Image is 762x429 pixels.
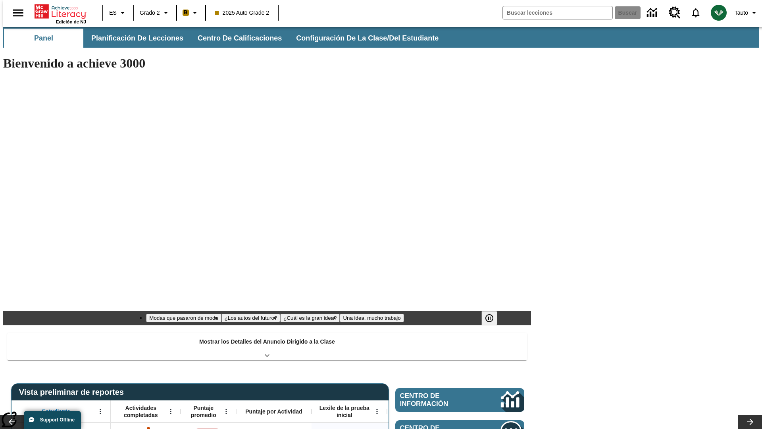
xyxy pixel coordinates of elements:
span: Support Offline [40,417,75,423]
span: ES [109,9,117,17]
span: Estudiante [42,408,71,415]
a: Portada [35,4,86,19]
div: Subbarra de navegación [3,27,759,48]
button: Carrusel de lecciones, seguir [738,415,762,429]
span: Edición de NJ [56,19,86,24]
span: Configuración de la clase/del estudiante [296,34,439,43]
button: Abrir menú [371,406,383,417]
a: Notificaciones [685,2,706,23]
span: Grado 2 [140,9,160,17]
span: Puntaje promedio [185,404,223,419]
h1: Bienvenido a achieve 3000 [3,56,531,71]
span: Puntaje por Actividad [245,408,302,415]
img: avatar image [711,5,727,21]
div: Mostrar los Detalles del Anuncio Dirigido a la Clase [7,333,527,360]
button: Configuración de la clase/del estudiante [290,29,445,48]
button: Abrir menú [220,406,232,417]
button: Abrir menú [94,406,106,417]
span: 2025 Auto Grade 2 [215,9,269,17]
span: Planificación de lecciones [91,34,183,43]
button: Planificación de lecciones [85,29,190,48]
button: Centro de calificaciones [191,29,288,48]
body: Máximo 600 caracteres Presiona Escape para desactivar la barra de herramientas Presiona Alt + F10... [3,6,116,14]
p: Mostrar los Detalles del Anuncio Dirigido a la Clase [199,338,335,346]
button: Abrir menú [165,406,177,417]
div: Pausar [481,311,505,325]
button: Diapositiva 2 ¿Los autos del futuro? [221,314,281,322]
a: Centro de recursos, Se abrirá en una pestaña nueva. [664,2,685,23]
span: Centro de calificaciones [198,34,282,43]
button: Lenguaje: ES, Selecciona un idioma [106,6,131,20]
button: Perfil/Configuración [731,6,762,20]
a: Centro de información [395,388,524,412]
button: Boost El color de la clase es anaranjado claro. Cambiar el color de la clase. [179,6,203,20]
button: Diapositiva 3 ¿Cuál es la gran idea? [280,314,340,322]
button: Pausar [481,311,497,325]
div: Subbarra de navegación [3,29,446,48]
input: Buscar campo [503,6,612,19]
button: Escoja un nuevo avatar [706,2,731,23]
button: Abrir el menú lateral [6,1,30,25]
div: Portada [35,3,86,24]
span: Panel [34,34,53,43]
span: Vista preliminar de reportes [19,388,128,397]
button: Grado: Grado 2, Elige un grado [137,6,174,20]
span: Tauto [735,9,748,17]
span: Centro de información [400,392,474,408]
span: B [184,8,188,17]
a: Centro de información [642,2,664,24]
span: Lexile de la prueba inicial [316,404,373,419]
span: Actividades completadas [115,404,167,419]
button: Diapositiva 1 Modas que pasaron de moda [146,314,221,322]
button: Panel [4,29,83,48]
button: Support Offline [24,411,81,429]
button: Diapositiva 4 Una idea, mucho trabajo [340,314,404,322]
